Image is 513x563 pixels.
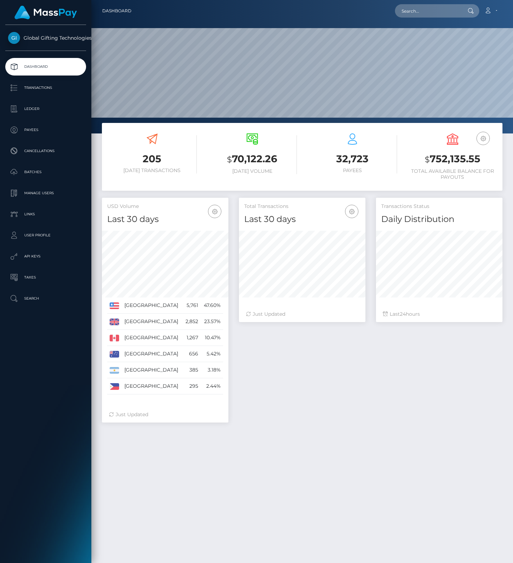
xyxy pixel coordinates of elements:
p: Ledger [8,104,83,114]
h5: USD Volume [107,203,223,210]
span: 24 [400,311,406,317]
a: Dashboard [5,58,86,76]
p: Manage Users [8,188,83,198]
p: Cancellations [8,146,83,156]
p: Transactions [8,83,83,93]
td: 385 [183,362,201,378]
a: User Profile [5,227,86,244]
span: Global Gifting Technologies Inc [5,35,86,41]
h4: Last 30 days [107,213,223,225]
td: 23.57% [201,314,223,330]
img: PH.png [110,383,119,389]
h4: Last 30 days [244,213,360,225]
h5: Total Transactions [244,203,360,210]
td: [GEOGRAPHIC_DATA] [122,314,182,330]
a: Ledger [5,100,86,118]
img: US.png [110,302,119,309]
div: Just Updated [246,310,358,318]
td: 2.44% [201,378,223,394]
td: [GEOGRAPHIC_DATA] [122,378,182,394]
a: Dashboard [102,4,131,18]
img: Global Gifting Technologies Inc [8,32,20,44]
img: MassPay Logo [14,6,77,19]
small: $ [227,155,232,164]
img: CA.png [110,335,119,341]
a: Transactions [5,79,86,97]
img: GB.png [110,319,119,325]
p: Search [8,293,83,304]
p: Taxes [8,272,83,283]
p: Links [8,209,83,220]
small: $ [425,155,430,164]
td: 2,852 [183,314,201,330]
td: 5,761 [183,297,201,314]
a: Cancellations [5,142,86,160]
td: 656 [183,346,201,362]
h6: [DATE] Volume [207,168,297,174]
a: Manage Users [5,184,86,202]
a: Batches [5,163,86,181]
td: 1,267 [183,330,201,346]
div: Last hours [383,310,495,318]
h3: 32,723 [307,152,397,166]
a: Payees [5,121,86,139]
h3: 205 [107,152,197,166]
h6: [DATE] Transactions [107,168,197,174]
p: Batches [8,167,83,177]
a: Search [5,290,86,307]
p: User Profile [8,230,83,241]
td: 47.60% [201,297,223,314]
td: [GEOGRAPHIC_DATA] [122,297,182,314]
td: 3.18% [201,362,223,378]
p: Payees [8,125,83,135]
p: Dashboard [8,61,83,72]
div: Just Updated [109,411,221,418]
p: API Keys [8,251,83,262]
input: Search... [395,4,461,18]
a: API Keys [5,248,86,265]
img: AU.png [110,351,119,357]
h6: Total Available Balance for Payouts [408,168,497,180]
td: [GEOGRAPHIC_DATA] [122,362,182,378]
td: 5.42% [201,346,223,362]
a: Taxes [5,269,86,286]
img: AR.png [110,367,119,373]
td: 295 [183,378,201,394]
td: [GEOGRAPHIC_DATA] [122,330,182,346]
h5: Transactions Status [381,203,497,210]
h6: Payees [307,168,397,174]
h4: Daily Distribution [381,213,497,225]
h3: 752,135.55 [408,152,497,166]
td: [GEOGRAPHIC_DATA] [122,346,182,362]
a: Links [5,205,86,223]
td: 10.47% [201,330,223,346]
h3: 70,122.26 [207,152,297,166]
